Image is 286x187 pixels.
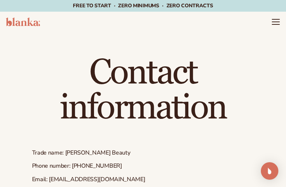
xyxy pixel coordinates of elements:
[271,17,280,26] summary: Menu
[32,162,254,170] p: Phone number: [PHONE_NUMBER]
[32,55,254,125] h1: Contact information
[6,17,40,26] img: logo
[32,149,254,157] p: Trade name: [PERSON_NAME] Beauty
[32,176,254,183] p: Email: [EMAIL_ADDRESS][DOMAIN_NAME]
[73,2,213,9] span: Free to start · ZERO minimums · ZERO contracts
[261,162,278,180] div: Open Intercom Messenger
